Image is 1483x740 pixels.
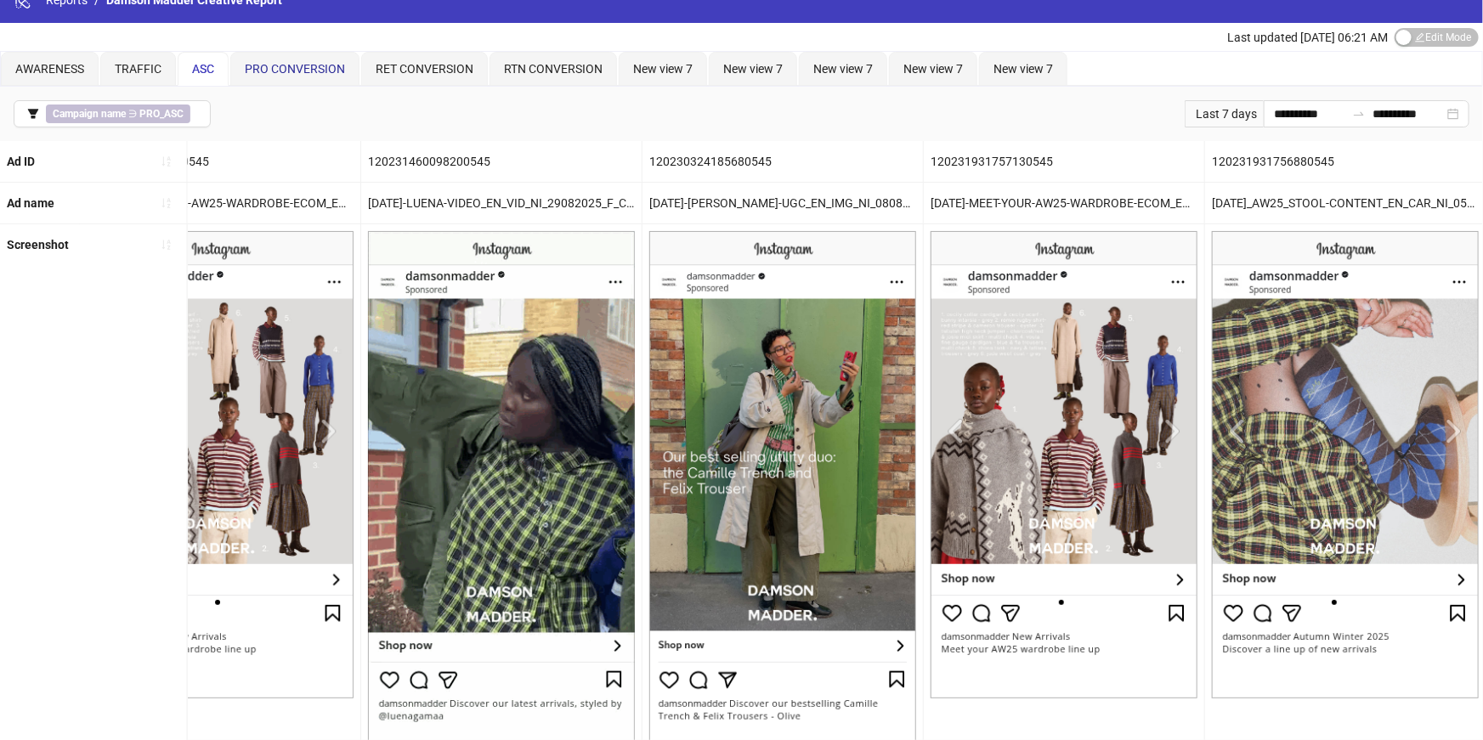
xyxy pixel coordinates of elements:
span: Last updated [DATE] 06:21 AM [1227,31,1388,44]
b: Campaign name [53,108,126,120]
img: Screenshot 120231931757130545 [931,231,1197,698]
span: RET CONVERSION [376,62,473,76]
button: Campaign name ∋ PRO_ASC [14,100,211,127]
span: New view 7 [723,62,783,76]
div: [DATE]-MEET-YOUR-AW25-WARDROBE-ECOM_EN_CAR_NI_05092025_F_CC_SC24_None_META_CONVERSION – Copy [80,183,360,223]
span: TRAFFIC [115,62,161,76]
b: Ad ID [7,155,35,168]
b: PRO_ASC [139,108,184,120]
span: AWARENESS [15,62,84,76]
div: [DATE]-LUENA-VIDEO_EN_VID_NI_29082025_F_CC_SC24_None_META_CONVERSION – Copy [361,183,642,223]
b: Screenshot [7,238,69,251]
span: ASC [192,62,214,76]
div: 120231931757130545 [924,141,1204,182]
b: Ad name [7,196,54,210]
div: Last 7 days [1185,100,1264,127]
div: 120231931756920545 [80,141,360,182]
img: Screenshot 120231931756880545 [1212,231,1479,698]
div: 120231460098200545 [361,141,642,182]
span: to [1352,107,1366,121]
img: Screenshot 120231931756920545 [87,231,354,698]
span: New view 7 [813,62,873,76]
div: [DATE]-MEET-YOUR-AW25-WARDROBE-ECOM_EN_CAR_NI_05092025_F_CC_SC24_None_META_CONVERSION – Copy [924,183,1204,223]
span: PRO CONVERSION [245,62,345,76]
span: ∋ [46,105,190,123]
span: RTN CONVERSION [504,62,603,76]
span: sort-ascending [161,155,173,167]
span: New view 7 [903,62,963,76]
span: New view 7 [993,62,1053,76]
span: sort-ascending [161,239,173,251]
span: swap-right [1352,107,1366,121]
span: New view 7 [633,62,693,76]
div: 120230324185680545 [642,141,923,182]
div: [DATE]-[PERSON_NAME]-UGC_EN_IMG_NI_08082025_F_CC_SC13_None_META_CONVERSION [642,183,923,223]
span: filter [27,108,39,120]
span: sort-ascending [161,197,173,209]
